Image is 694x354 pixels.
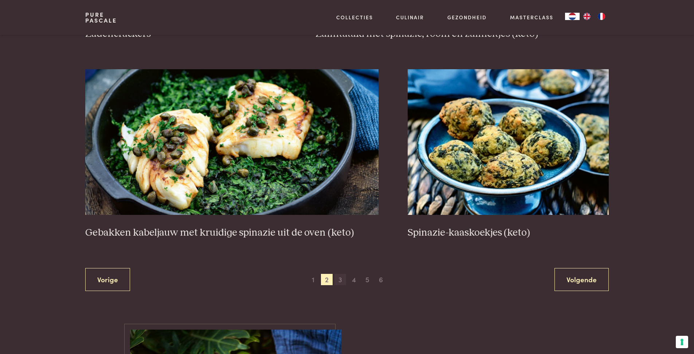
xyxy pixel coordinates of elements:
span: 6 [375,274,387,286]
a: Spinazie-kaaskoekjes (keto) Spinazie-kaaskoekjes (keto) [408,69,609,239]
img: Spinazie-kaaskoekjes (keto) [408,69,609,215]
button: Uw voorkeuren voor toestemming voor trackingtechnologieën [676,336,688,348]
h3: Gebakken kabeljauw met kruidige spinazie uit de oven (keto) [85,227,379,239]
div: Language [565,13,580,20]
a: Volgende [554,268,609,291]
a: Gezondheid [447,13,487,21]
span: 5 [361,274,373,286]
ul: Language list [580,13,609,20]
a: NL [565,13,580,20]
a: Culinair [396,13,424,21]
a: Masterclass [510,13,553,21]
h3: Spinazie-kaaskoekjes (keto) [408,227,609,239]
aside: Language selected: Nederlands [565,13,609,20]
a: FR [594,13,609,20]
a: EN [580,13,594,20]
span: 2 [321,274,333,286]
span: 1 [307,274,319,286]
a: Vorige [85,268,130,291]
span: 3 [334,274,346,286]
a: Collecties [336,13,373,21]
a: PurePascale [85,12,117,23]
a: Gebakken kabeljauw met kruidige spinazie uit de oven (keto) Gebakken kabeljauw met kruidige spina... [85,69,379,239]
span: 4 [348,274,360,286]
img: Gebakken kabeljauw met kruidige spinazie uit de oven (keto) [85,69,379,215]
